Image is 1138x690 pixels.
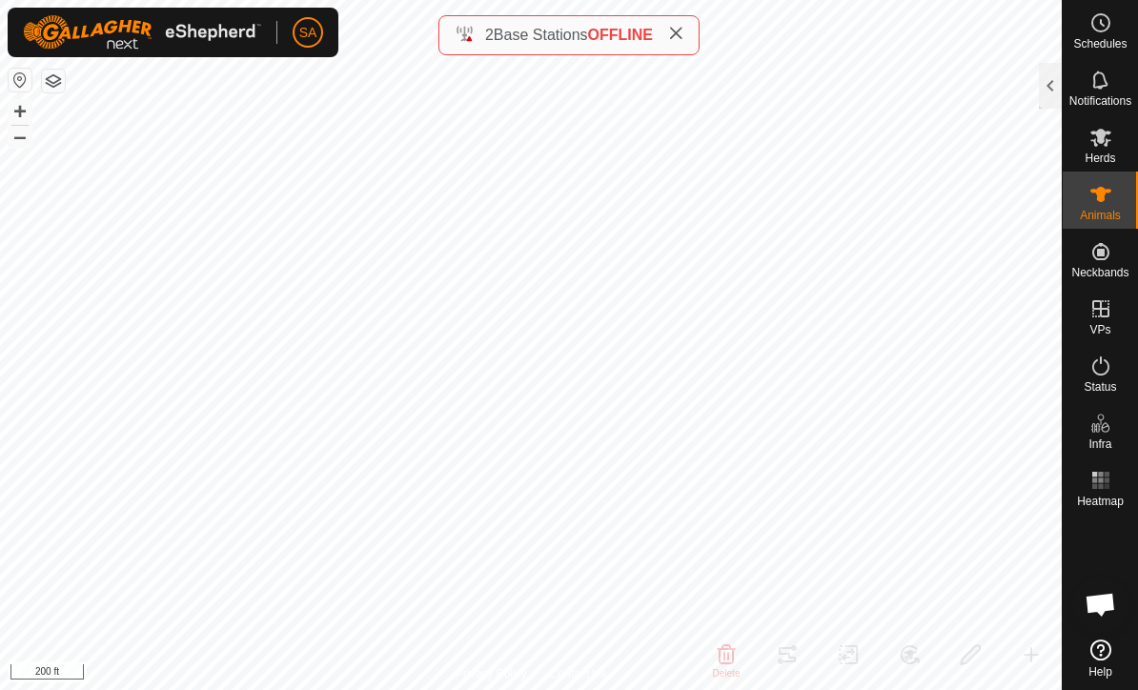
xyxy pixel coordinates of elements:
span: VPs [1089,324,1110,335]
span: Neckbands [1071,267,1128,278]
div: Open chat [1072,576,1129,633]
span: SA [299,23,317,43]
button: – [9,125,31,148]
span: Animals [1080,210,1121,221]
span: Status [1084,381,1116,393]
span: Herds [1085,152,1115,164]
span: Heatmap [1077,496,1124,507]
span: OFFLINE [588,27,653,43]
button: + [9,100,31,123]
button: Reset Map [9,69,31,91]
span: Infra [1088,438,1111,450]
a: Privacy Policy [456,665,527,682]
span: Notifications [1069,95,1131,107]
span: Schedules [1073,38,1127,50]
span: Help [1088,666,1112,678]
img: Gallagher Logo [23,15,261,50]
span: 2 [485,27,494,43]
span: Base Stations [494,27,588,43]
button: Map Layers [42,70,65,92]
a: Contact Us [550,665,606,682]
a: Help [1063,632,1138,685]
